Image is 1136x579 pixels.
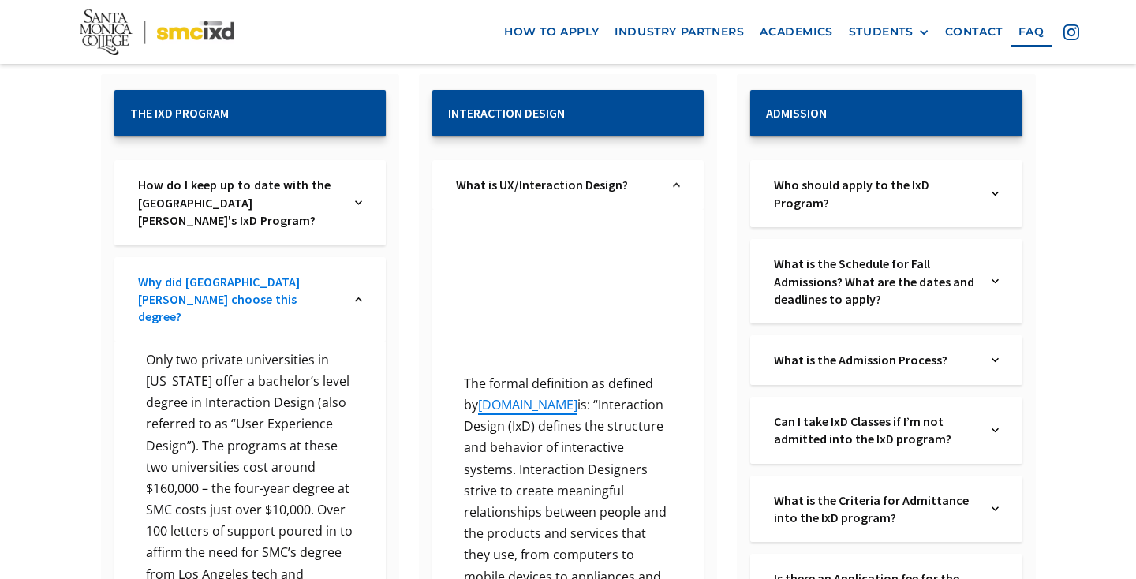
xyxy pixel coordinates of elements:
[456,352,680,373] p: ‍
[752,17,840,47] a: Academics
[849,25,929,39] div: STUDENTS
[130,106,370,121] h2: The IxD Program
[456,176,658,193] a: What is UX/Interaction Design?
[478,396,577,415] a: [DOMAIN_NAME]
[448,106,688,121] h2: Interaction Design
[766,106,1006,121] h2: Admission
[774,491,976,527] a: What is the Criteria for Admittance into the IxD program?
[80,9,235,55] img: Santa Monica College - SMC IxD logo
[774,255,976,308] a: What is the Schedule for Fall Admissions? What are the dates and deadlines to apply?
[607,17,752,47] a: industry partners
[138,273,340,326] a: Why did [GEOGRAPHIC_DATA][PERSON_NAME] choose this degree?
[1011,17,1052,47] a: faq
[849,25,914,39] div: STUDENTS
[496,17,607,47] a: how to apply
[1063,24,1079,40] img: icon - instagram
[774,176,976,211] a: Who should apply to the IxD Program?
[774,351,976,368] a: What is the Admission Process?
[774,413,976,448] a: Can I take IxD Classes if I’m not admitted into the IxD program?
[937,17,1011,47] a: contact
[138,176,340,229] a: How do I keep up to date with the [GEOGRAPHIC_DATA][PERSON_NAME]'s IxD Program?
